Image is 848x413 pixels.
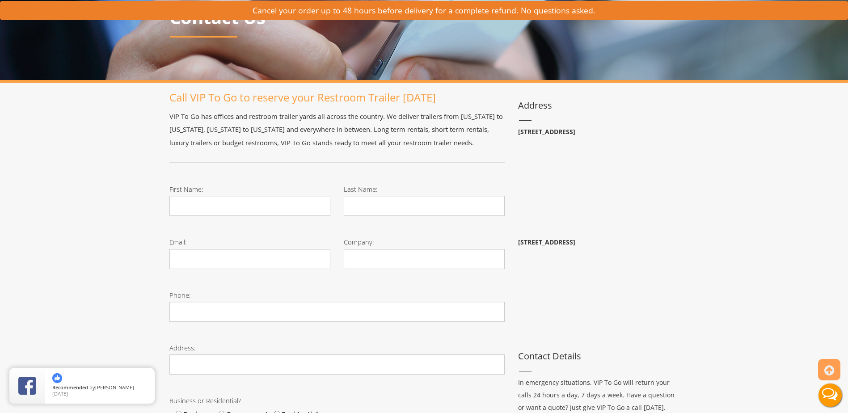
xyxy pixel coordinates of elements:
p: VIP To Go has offices and restroom trailer yards all across the country. We deliver trailers from... [169,110,505,149]
b: [STREET_ADDRESS] [518,238,575,246]
button: Live Chat [812,377,848,413]
span: [DATE] [52,390,68,397]
h1: Call VIP To Go to reserve your Restroom Trailer [DATE] [169,92,505,103]
h3: Address [518,101,679,110]
img: thumbs up icon [52,373,62,383]
b: [STREET_ADDRESS] [518,127,575,136]
p: Contact Us [169,8,679,27]
h3: Contact Details [518,351,679,361]
span: by [52,385,148,391]
span: Recommended [52,384,88,391]
span: [PERSON_NAME] [95,384,134,391]
img: Review Rating [18,377,36,395]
